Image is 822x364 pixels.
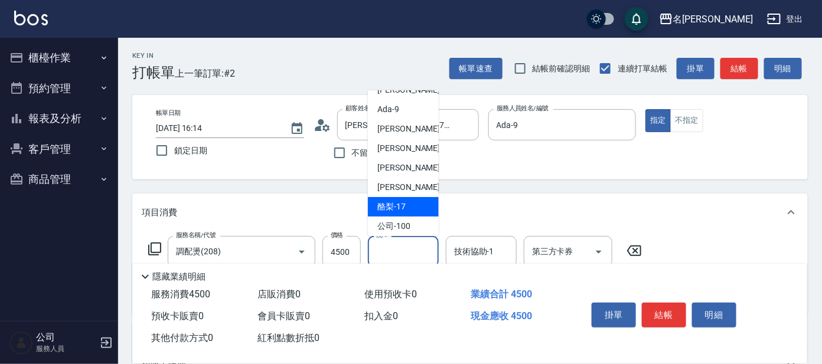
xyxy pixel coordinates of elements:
[377,220,410,232] span: 公司 -100
[762,8,808,30] button: 登出
[377,103,399,116] span: Ada -9
[151,332,213,343] span: 其他付款方式 0
[132,64,175,81] h3: 打帳單
[449,58,503,80] button: 帳單速查
[5,164,113,195] button: 商品管理
[377,142,452,155] span: [PERSON_NAME] -12
[764,58,802,80] button: 明細
[673,12,753,27] div: 名[PERSON_NAME]
[331,231,343,240] label: 價格
[720,58,758,80] button: 結帳
[258,332,320,343] span: 紅利點數折抵 0
[156,109,181,117] label: 帳單日期
[345,104,413,113] label: 顧客姓名/手機號碼/編號
[151,310,204,322] span: 預收卡販賣 0
[377,201,406,213] span: 酪梨 -17
[5,73,113,104] button: 預約管理
[142,206,177,219] p: 項目消費
[677,58,715,80] button: 掛單
[132,194,808,231] div: 項目消費
[471,288,533,300] span: 業績合計 4500
[5,134,113,165] button: 客戶管理
[377,162,452,174] span: [PERSON_NAME] -13
[364,310,398,322] span: 扣入金 0
[533,63,591,75] span: 結帳前確認明細
[36,343,96,354] p: 服務人員
[377,123,452,135] span: [PERSON_NAME] -11
[258,288,301,300] span: 店販消費 0
[618,63,667,75] span: 連續打單結帳
[151,288,210,300] span: 服務消費 4500
[471,310,533,322] span: 現金應收 4500
[364,288,417,300] span: 使用預收卡 0
[625,7,648,31] button: save
[175,66,236,81] span: 上一筆訂單:#2
[283,114,311,143] button: Choose date, selected date is 2025-10-15
[692,303,736,327] button: 明細
[377,84,447,96] span: [PERSON_NAME] -8
[174,145,207,157] span: 鎖定日期
[292,242,311,261] button: Open
[592,303,636,327] button: 掛單
[9,331,33,355] img: Person
[132,52,175,60] h2: Key In
[5,103,113,134] button: 報表及分析
[352,147,385,159] span: 不留客資
[156,119,278,138] input: YYYY/MM/DD hh:mm
[377,181,452,194] span: [PERSON_NAME] -14
[497,104,549,113] label: 服務人員姓名/編號
[645,109,671,132] button: 指定
[258,310,311,322] span: 會員卡販賣 0
[36,332,96,343] h5: 公司
[14,11,48,25] img: Logo
[176,231,216,240] label: 服務名稱/代號
[670,109,703,132] button: 不指定
[589,242,608,261] button: Open
[5,42,113,73] button: 櫃檯作業
[654,7,758,31] button: 名[PERSON_NAME]
[642,303,686,327] button: 結帳
[152,271,206,283] p: 隱藏業績明細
